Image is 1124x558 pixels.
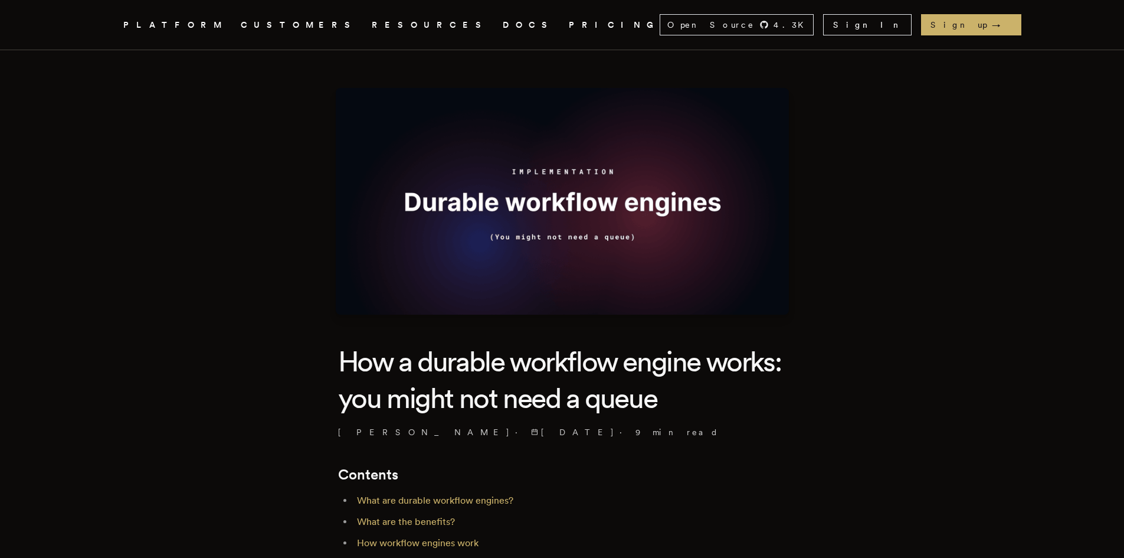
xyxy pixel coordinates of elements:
a: Sign In [823,14,912,35]
a: DOCS [503,18,555,32]
h1: How a durable workflow engine works: you might not need a queue [338,343,787,417]
button: RESOURCES [372,18,489,32]
a: CUSTOMERS [241,18,358,32]
a: [PERSON_NAME] [338,426,510,438]
span: 9 min read [635,426,719,438]
p: · · [338,426,787,438]
a: Sign up [921,14,1021,35]
span: [DATE] [531,426,615,438]
span: 4.3 K [774,19,811,31]
span: → [992,19,1012,31]
span: Open Source [667,19,755,31]
a: How workflow engines work [357,537,479,549]
a: What are durable workflow engines? [357,495,513,506]
h2: Contents [338,466,787,483]
a: PRICING [569,18,660,32]
a: What are the benefits? [357,516,455,527]
img: Featured image for How a durable workflow engine works: you might not need a queue blog post [336,88,789,315]
button: PLATFORM [123,18,227,32]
